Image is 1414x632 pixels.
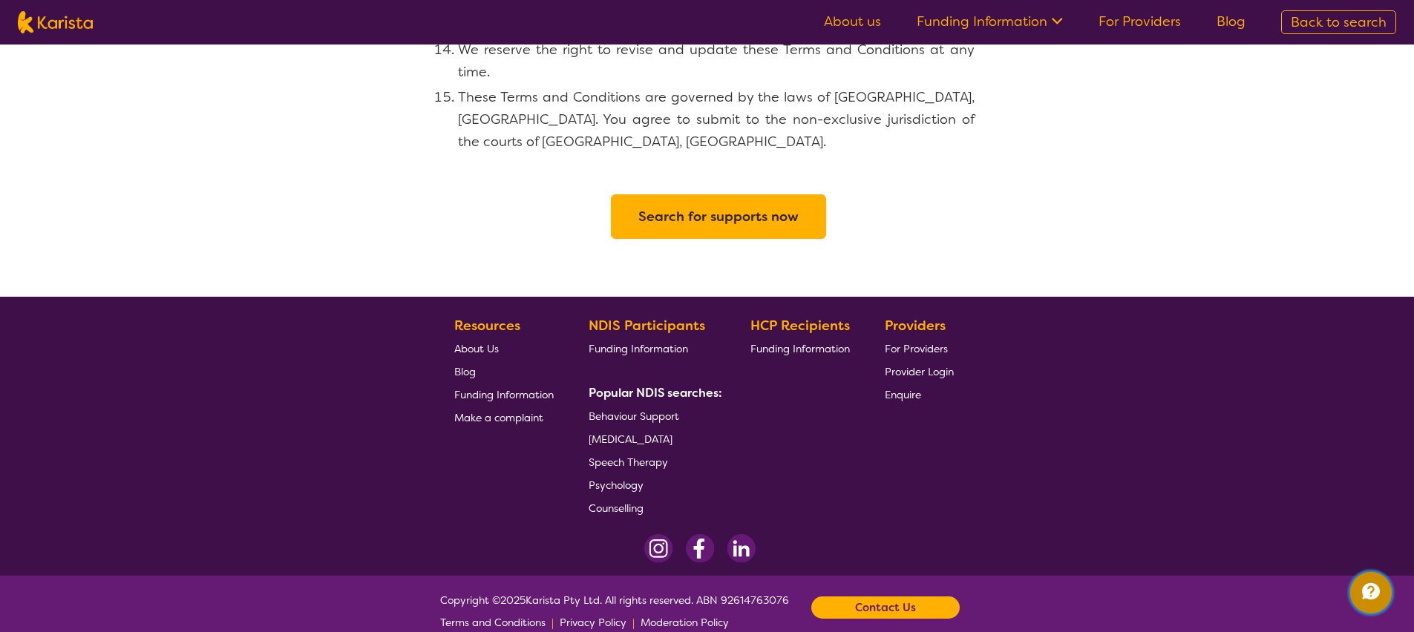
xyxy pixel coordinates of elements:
[885,388,921,401] span: Enquire
[855,596,916,619] b: Contact Us
[641,616,729,629] span: Moderation Policy
[589,450,716,473] a: Speech Therapy
[750,342,850,355] span: Funding Information
[750,317,850,335] b: HCP Recipients
[589,342,688,355] span: Funding Information
[589,385,722,401] b: Popular NDIS searches:
[1291,13,1387,31] span: Back to search
[589,317,705,335] b: NDIS Participants
[454,342,499,355] span: About Us
[454,388,554,401] span: Funding Information
[885,383,954,406] a: Enquire
[589,473,716,496] a: Psychology
[589,478,644,492] span: Psychology
[644,534,673,563] img: Instagram
[454,383,554,406] a: Funding Information
[589,337,716,360] a: Funding Information
[885,365,954,378] span: Provider Login
[589,409,679,423] span: Behaviour Support
[727,534,756,563] img: LinkedIn
[589,501,644,515] span: Counselling
[885,317,946,335] b: Providers
[454,365,476,378] span: Blog
[611,194,826,239] button: Search for supports now
[589,496,716,519] a: Counselling
[589,427,716,450] a: [MEDICAL_DATA]
[638,203,799,230] a: Search for supports now
[1099,13,1181,30] a: For Providers
[589,455,668,469] span: Speech Therapy
[454,360,554,383] a: Blog
[1281,10,1396,34] a: Back to search
[589,404,716,427] a: Behaviour Support
[18,11,93,33] img: Karista logo
[458,86,975,153] li: These Terms and Conditions are governed by the laws of [GEOGRAPHIC_DATA], [GEOGRAPHIC_DATA]. You ...
[454,317,520,335] b: Resources
[917,13,1063,30] a: Funding Information
[560,616,626,629] span: Privacy Policy
[454,411,543,424] span: Make a complaint
[454,406,554,429] a: Make a complaint
[589,432,672,446] span: [MEDICAL_DATA]
[885,342,948,355] span: For Providers
[1217,13,1246,30] a: Blog
[750,337,850,360] a: Funding Information
[685,534,715,563] img: Facebook
[454,337,554,360] a: About Us
[1350,572,1392,613] button: Channel Menu
[824,13,881,30] a: About us
[885,360,954,383] a: Provider Login
[458,39,975,83] li: We reserve the right to revise and update these Terms and Conditions at any time.
[440,616,546,629] span: Terms and Conditions
[885,337,954,360] a: For Providers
